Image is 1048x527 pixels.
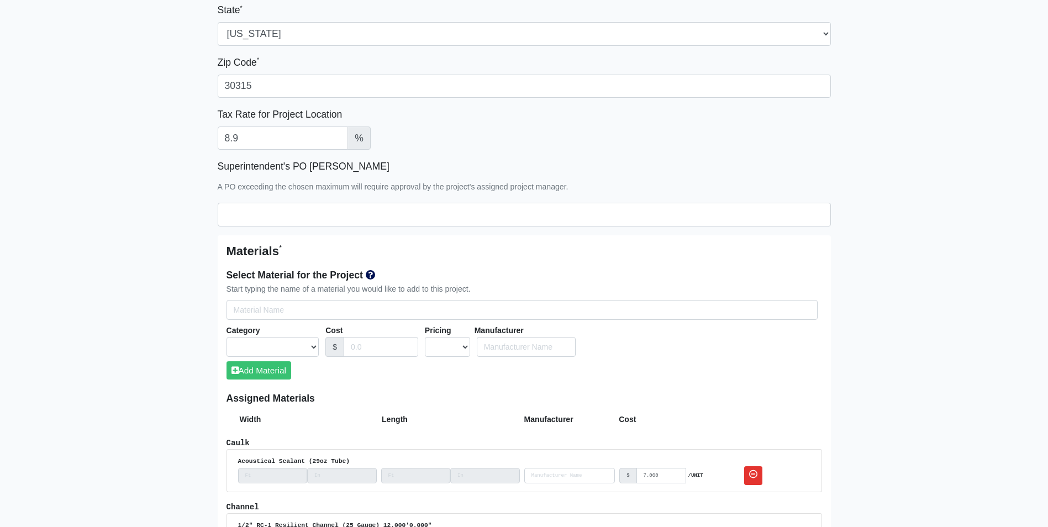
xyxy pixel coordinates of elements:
[688,472,703,479] strong: /UNIT
[347,127,371,150] span: %
[218,159,389,174] label: Superintendent's PO [PERSON_NAME]
[238,468,308,483] input: width_feet
[381,468,451,483] input: length_feet
[524,415,573,424] strong: Manufacturer
[477,337,576,357] input: Search
[227,283,822,296] div: Start typing the name of a material you would like to add to this project.
[344,337,418,357] input: Cost
[619,415,636,424] strong: Cost
[382,415,408,424] strong: Length
[218,55,260,70] label: Zip Code
[524,468,615,483] input: Search
[218,107,343,122] label: Tax Rate for Project Location
[325,326,343,335] strong: Cost
[325,337,344,357] div: $
[240,415,261,424] strong: Width
[227,244,822,259] h5: Materials
[227,437,822,492] li: Caulk
[425,326,451,335] strong: Pricing
[450,468,520,483] input: length_inches
[218,182,568,191] small: A PO exceeding the chosen maximum will require approval by the project's assigned project manager.
[218,2,243,18] label: State
[227,326,260,335] strong: Category
[636,468,686,483] input: Cost
[227,361,291,380] button: Add Material
[227,270,363,281] strong: Select Material for the Project
[475,326,524,335] strong: Manufacturer
[238,456,810,466] div: Acoustical Sealant (29oz Tube)
[227,300,818,320] input: Search
[307,468,377,483] input: width_inches
[619,468,636,483] div: $
[227,393,822,404] h6: Assigned Materials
